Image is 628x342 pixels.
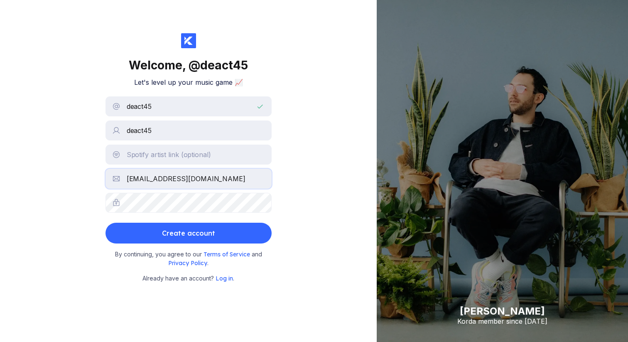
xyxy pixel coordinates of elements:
[200,58,248,72] span: deact45
[168,259,207,267] span: Privacy Policy
[110,250,267,267] small: By continuing, you agree to our and .
[204,251,252,258] span: Terms of Service
[457,305,547,317] div: [PERSON_NAME]
[105,96,272,116] input: Username
[204,251,252,258] a: Terms of Service
[457,317,547,325] div: Korda member since [DATE]
[189,58,200,72] span: @
[134,78,243,86] h2: Let's level up your music game 📈
[129,58,248,72] div: Welcome,
[105,223,272,244] button: Create account
[105,121,272,140] input: Name
[216,275,233,282] span: Log in
[142,274,234,283] small: Already have an account? .
[162,225,215,241] div: Create account
[105,169,272,189] input: Email
[216,275,233,282] a: Log in
[105,145,272,165] input: Spotify artist link (optional)
[168,259,207,266] a: Privacy Policy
